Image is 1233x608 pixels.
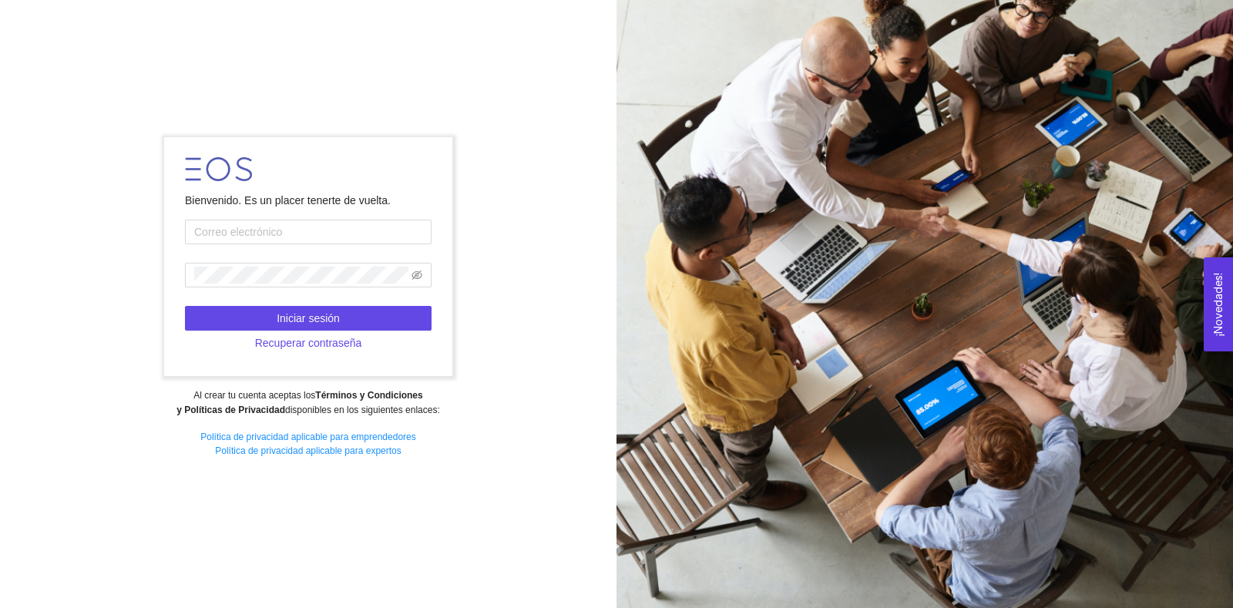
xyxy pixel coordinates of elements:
[277,310,340,327] span: Iniciar sesión
[176,390,422,415] strong: Términos y Condiciones y Políticas de Privacidad
[255,334,362,351] span: Recuperar contraseña
[185,192,432,209] div: Bienvenido. Es un placer tenerte de vuelta.
[215,445,401,456] a: Política de privacidad aplicable para expertos
[185,306,432,331] button: Iniciar sesión
[185,220,432,244] input: Correo electrónico
[412,270,422,280] span: eye-invisible
[10,388,606,418] div: Al crear tu cuenta aceptas los disponibles en los siguientes enlaces:
[185,331,432,355] button: Recuperar contraseña
[200,432,416,442] a: Política de privacidad aplicable para emprendedores
[1204,257,1233,351] button: Open Feedback Widget
[185,337,432,349] a: Recuperar contraseña
[185,157,252,181] img: LOGO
